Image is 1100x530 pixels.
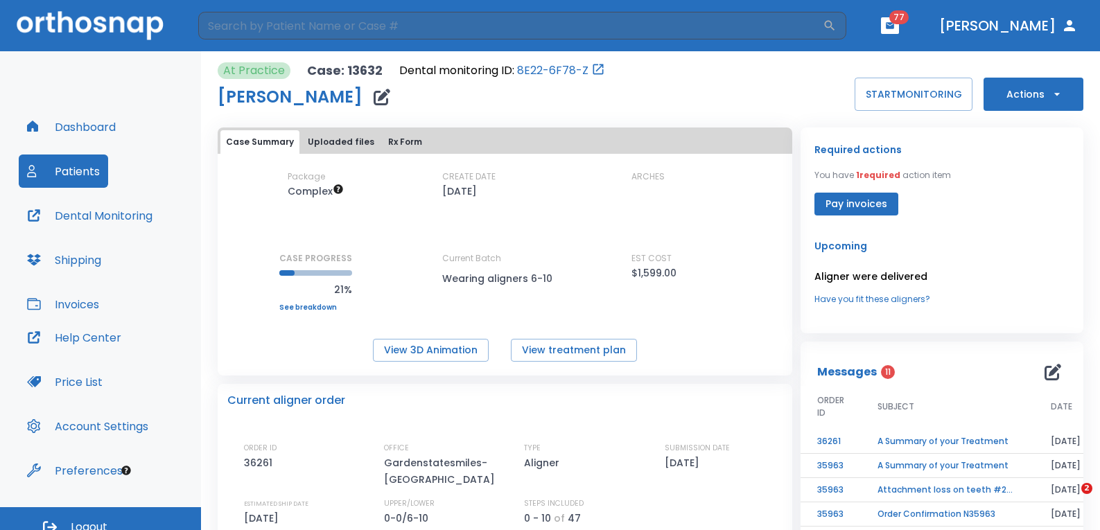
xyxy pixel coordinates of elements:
button: Help Center [19,321,130,354]
p: [DATE] [442,183,477,200]
p: Current aligner order [227,392,345,409]
td: [DATE] [1034,502,1097,527]
span: DATE [1051,400,1072,413]
button: View 3D Animation [373,339,489,362]
p: Gardenstatesmiles-[GEOGRAPHIC_DATA] [384,454,502,488]
button: Actions [984,78,1083,111]
p: Aligner [524,454,564,471]
button: Account Settings [19,409,157,443]
td: Attachment loss on teeth #20 & #29 [861,478,1034,502]
a: Have you fit these aligners? [814,293,1070,306]
button: Shipping [19,243,110,276]
td: [DATE] [1034,478,1097,502]
button: Uploaded files [302,130,380,154]
td: A Summary of your Treatment [861,454,1034,478]
button: Dental Monitoring [19,199,161,232]
td: 35963 [801,454,861,478]
p: 21% [279,281,352,298]
p: Messages [817,364,877,380]
div: Tooltip anchor [120,464,132,477]
iframe: Intercom live chat [1053,483,1086,516]
p: CREATE DATE [442,170,496,183]
p: TYPE [524,442,541,454]
a: See breakdown [279,303,352,312]
td: Order Confirmation N35963 [861,502,1034,527]
p: Required actions [814,141,902,158]
p: $1,599.00 [631,265,676,281]
p: [DATE] [244,510,283,527]
button: STARTMONITORING [855,78,972,111]
p: Current Batch [442,252,567,265]
div: Open patient in dental monitoring portal [399,62,605,79]
p: Upcoming [814,238,1070,254]
span: 1 required [856,169,900,181]
button: Invoices [19,288,107,321]
p: You have action item [814,169,951,182]
span: ORDER ID [817,394,844,419]
p: ESTIMATED SHIP DATE [244,497,308,510]
p: Aligner were delivered [814,268,1070,285]
p: Wearing aligners 6-10 [442,270,567,287]
button: Dashboard [19,110,124,143]
td: [DATE] [1034,454,1097,478]
span: 11 [881,365,895,379]
p: Dental monitoring ID: [399,62,514,79]
p: ORDER ID [244,442,277,454]
p: Package [288,170,325,183]
button: Case Summary [220,130,299,154]
button: Price List [19,365,111,398]
p: OFFICE [384,442,409,454]
p: 0 - 10 [524,510,551,527]
span: SUBJECT [878,400,914,413]
p: ARCHES [631,170,665,183]
p: 47 [568,510,581,527]
span: 77 [889,10,909,24]
button: Pay invoices [814,193,898,215]
button: [PERSON_NAME] [934,13,1083,38]
td: [DATE] [1034,430,1097,454]
p: UPPER/LOWER [384,497,435,510]
button: Rx Form [383,130,428,154]
span: Up to 50 Steps (100 aligners) [288,184,344,198]
h1: [PERSON_NAME] [218,89,363,105]
p: STEPS INCLUDED [524,497,584,510]
button: Patients [19,154,108,188]
p: CASE PROGRESS [279,252,352,265]
p: of [554,510,565,527]
td: 35963 [801,502,861,527]
p: 36261 [244,454,277,471]
input: Search by Patient Name or Case # [198,12,823,39]
button: View treatment plan [511,339,637,362]
p: SUBMISSION DATE [665,442,730,454]
td: A Summary of your Treatment [861,430,1034,454]
td: 35963 [801,478,861,502]
td: 36261 [801,430,861,454]
div: tabs [220,130,789,154]
span: 2 [1081,483,1092,494]
button: Preferences [19,454,131,487]
img: Orthosnap [17,11,164,39]
p: 0-0/6-10 [384,510,433,527]
p: [DATE] [665,454,704,471]
p: EST COST [631,252,672,265]
a: 8E22-6F78-Z [517,62,588,79]
p: At Practice [223,62,285,79]
p: Case: 13632 [307,62,383,79]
